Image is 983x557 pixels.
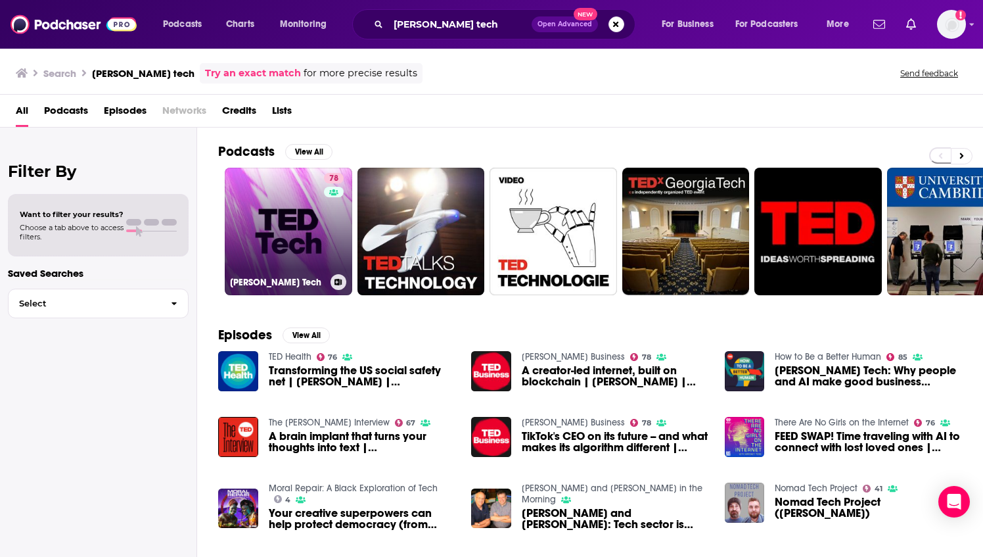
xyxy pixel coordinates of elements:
a: There Are No Girls on the Internet [775,417,909,428]
a: Show notifications dropdown [901,13,921,36]
a: Try an exact match [205,66,301,81]
a: How to Be a Better Human [775,351,881,362]
button: open menu [727,14,817,35]
button: open menu [154,14,219,35]
img: TikTok's CEO on its future -- and what makes its algorithm different | Shou Chew | TED Tech [471,417,511,457]
img: A brain implant that turns your thoughts into text | Tom Oxley | TED Tech [218,417,258,457]
span: 4 [285,497,290,503]
a: All [16,100,28,127]
a: 41 [863,485,882,493]
span: Logged in as WE_Broadcast [937,10,966,39]
a: Steve and Ted in the Morning [522,483,702,505]
a: 76 [914,419,935,427]
span: [PERSON_NAME] Tech: Why people and AI make good business partners | [PERSON_NAME] [775,365,962,387]
span: TikTok's CEO on its future -- and what makes its algorithm different | [PERSON_NAME] | [PERSON_NA... [522,431,709,453]
a: Steve and Ted: Tech sector is diversifying Wichita's economy [522,508,709,530]
a: Credits [222,100,256,127]
span: 78 [642,354,651,360]
button: open menu [652,14,730,35]
button: View All [285,144,332,160]
a: 78 [324,173,344,183]
span: 67 [406,420,415,426]
span: 76 [328,354,337,360]
span: Choose a tab above to access filters. [20,223,124,241]
span: FEED SWAP! Time traveling with AI to connect with lost loved ones | [PERSON_NAME] and [PERSON_NAM... [775,431,962,453]
h2: Podcasts [218,143,275,160]
a: 67 [395,419,416,427]
span: Nomad Tech Project ([PERSON_NAME]) [775,496,962,519]
span: [PERSON_NAME] and [PERSON_NAME]: Tech sector is diversifying Wichita's economy [522,508,709,530]
a: 85 [886,353,907,361]
a: TED Business [522,417,625,428]
h2: Filter By [8,162,189,181]
a: The TED Interview [269,417,390,428]
input: Search podcasts, credits, & more... [388,14,532,35]
a: Lists [272,100,292,127]
div: Open Intercom Messenger [938,486,970,518]
button: Show profile menu [937,10,966,39]
span: for more precise results [304,66,417,81]
span: Charts [226,15,254,34]
h3: [PERSON_NAME] Tech [230,277,325,288]
img: User Profile [937,10,966,39]
a: Transforming the US social safety net | Amanda Renteria | TED Tech [218,351,258,391]
span: For Business [662,15,714,34]
a: FEED SWAP! Time traveling with AI to connect with lost loved ones | Amy Kruzweil and TED Tech [775,431,962,453]
button: Send feedback [896,68,962,79]
a: Your creative superpowers can help protect democracy (from TED Tech) [269,508,456,530]
a: Nomad Tech Project [775,483,857,494]
a: Episodes [104,100,147,127]
a: Nomad Tech Project (Ted Salmon) [775,496,962,519]
a: 4 [274,495,291,503]
a: 78 [630,419,651,427]
div: Search podcasts, credits, & more... [365,9,648,39]
button: open menu [271,14,344,35]
a: TED Tech: Why people and AI make good business partners | Shervin Khodabandeh [775,365,962,387]
span: A brain implant that turns your thoughts into text | [PERSON_NAME] | [PERSON_NAME] Tech [269,431,456,453]
span: For Podcasters [735,15,798,34]
span: Select [9,299,160,308]
a: Transforming the US social safety net | Amanda Renteria | TED Tech [269,365,456,387]
a: TikTok's CEO on its future -- and what makes its algorithm different | Shou Chew | TED Tech [522,431,709,453]
span: Monitoring [280,15,327,34]
h2: Episodes [218,327,272,343]
img: Your creative superpowers can help protect democracy (from TED Tech) [218,489,258,529]
span: 41 [875,486,882,492]
a: A brain implant that turns your thoughts into text | Tom Oxley | TED Tech [269,431,456,453]
a: A creator-led internet, built on blockchain | Adam Mosseri | TED Tech [522,365,709,387]
span: Open Advanced [537,21,592,28]
img: A creator-led internet, built on blockchain | Adam Mosseri | TED Tech [471,351,511,391]
a: Show notifications dropdown [868,13,890,36]
a: Podcasts [44,100,88,127]
a: Nomad Tech Project (Ted Salmon) [725,483,765,523]
a: Charts [217,14,262,35]
span: 78 [642,420,651,426]
span: Want to filter your results? [20,210,124,219]
a: EpisodesView All [218,327,330,343]
img: Podchaser - Follow, Share and Rate Podcasts [11,12,137,37]
span: New [574,8,597,20]
a: PodcastsView All [218,143,332,160]
a: TED Business [522,351,625,362]
span: 85 [898,354,907,360]
h3: Search [43,67,76,80]
button: open menu [817,14,865,35]
p: Saved Searches [8,267,189,279]
span: Your creative superpowers can help protect democracy (from [PERSON_NAME] Tech) [269,508,456,530]
a: TED Health [269,351,311,362]
span: Podcasts [163,15,202,34]
img: Steve and Ted: Tech sector is diversifying Wichita's economy [471,489,511,529]
img: TED Tech: Why people and AI make good business partners | Shervin Khodabandeh [725,351,765,391]
a: 78[PERSON_NAME] Tech [225,168,352,295]
button: Open AdvancedNew [532,16,598,32]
